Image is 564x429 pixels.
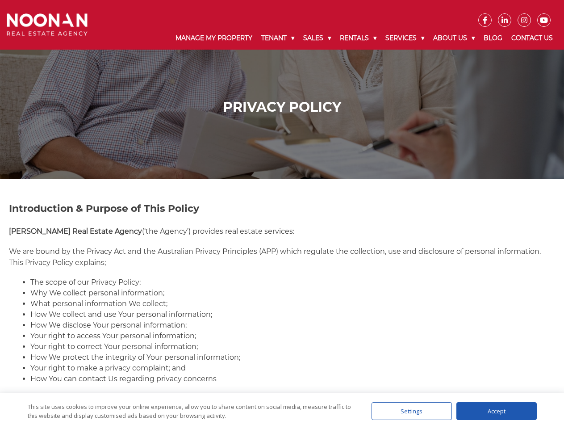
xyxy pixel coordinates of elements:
[171,27,257,50] a: Manage My Property
[30,320,555,331] li: How We disclose Your personal information;
[30,309,555,320] li: How We collect and use Your personal information;
[30,299,555,309] li: What personal information We collect;
[507,27,557,50] a: Contact Us
[9,246,555,268] p: We are bound by the Privacy Act and the Australian Privacy Principles (APP) which regulate the co...
[30,341,555,352] li: Your right to correct Your personal information;
[9,227,142,236] strong: [PERSON_NAME] Real Estate Agency
[30,331,555,341] li: Your right to access Your personal information;
[372,402,452,420] div: Settings
[299,27,335,50] a: Sales
[30,288,555,299] li: Why We collect personal information;
[9,226,555,237] p: (‘the Agency’) provides real estate services:
[7,13,88,36] img: Noonan Real Estate Agency
[30,277,555,288] li: The scope of our Privacy Policy;
[30,374,555,384] li: How You can contact Us regarding privacy concerns
[456,402,537,420] div: Accept
[429,27,479,50] a: About Us
[335,27,381,50] a: Rentals
[30,352,555,363] li: How We protect the integrity of Your personal information;
[381,27,429,50] a: Services
[9,203,555,214] h2: Introduction & Purpose of This Policy
[28,402,354,420] div: This site uses cookies to improve your online experience, allow you to share content on social me...
[30,363,555,374] li: Your right to make a privacy complaint; and
[257,27,299,50] a: Tenant
[9,99,555,115] h1: Privacy Policy
[479,27,507,50] a: Blog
